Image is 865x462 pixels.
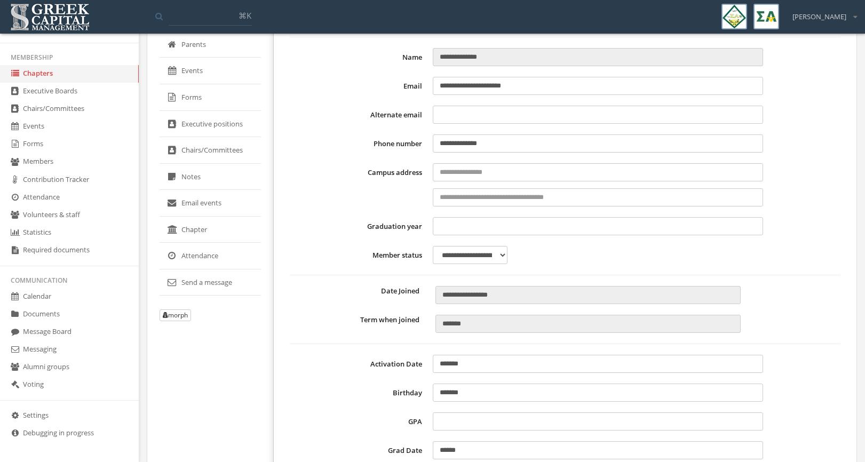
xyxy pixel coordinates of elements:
span: ⌘K [239,10,251,21]
label: Member status [290,246,427,264]
a: Notes [160,164,261,190]
label: GPA [290,412,427,431]
a: Attendance [160,243,261,269]
a: Email events [160,190,261,217]
span: [PERSON_NAME] [792,12,846,22]
a: Events [160,58,261,84]
div: [PERSON_NAME] [785,4,857,22]
label: Date Joined [290,286,427,296]
a: Chapter [160,217,261,243]
a: Parents [160,31,261,58]
label: Email [290,77,427,95]
label: Phone number [290,134,427,153]
label: Name [290,48,427,66]
a: Chairs/Committees [160,137,261,164]
label: Graduation year [290,217,427,235]
button: morph [160,309,191,321]
label: Grad Date [290,441,427,459]
a: Send a message [160,269,261,296]
a: Forms [160,84,261,111]
a: Executive positions [160,111,261,138]
label: Campus address [290,163,427,206]
label: Alternate email [290,106,427,124]
label: Activation Date [290,355,427,373]
label: Birthday [290,384,427,402]
label: Term when joined [290,315,427,325]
